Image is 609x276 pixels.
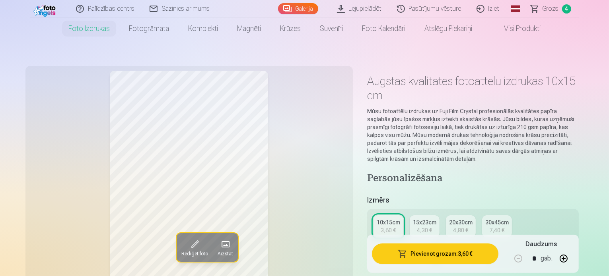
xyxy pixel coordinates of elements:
h1: Augstas kvalitātes fotoattēlu izdrukas 10x15 cm [367,74,579,102]
a: Galerija [278,3,318,14]
a: 15x23cm4,30 € [410,215,440,237]
div: 4,30 € [417,226,432,234]
span: Rediģēt foto [181,251,208,257]
button: Pievienot grozam:3,60 € [372,243,499,264]
button: Rediģēt foto [176,233,212,262]
a: Foto izdrukas [59,17,119,40]
a: Komplekti [179,17,228,40]
a: Krūzes [270,17,310,40]
a: Suvenīri [310,17,352,40]
h4: Personalizēšana [367,172,579,185]
span: 4 [562,4,571,14]
span: Grozs [543,4,559,14]
a: Foto kalendāri [352,17,415,40]
h5: Izmērs [367,195,579,206]
div: 20x30cm [449,218,473,226]
div: 3,60 € [381,226,396,234]
a: Visi produkti [482,17,550,40]
div: 7,40 € [489,226,504,234]
a: 30x45cm7,40 € [482,215,512,237]
button: Aizstāt [212,233,237,262]
a: 10x15cm3,60 € [374,215,403,237]
a: Atslēgu piekariņi [415,17,482,40]
a: Magnēti [228,17,270,40]
h5: Daudzums [525,239,557,249]
div: 30x45cm [485,218,509,226]
div: 10x15cm [377,218,400,226]
a: Fotogrāmata [119,17,179,40]
div: 4,80 € [453,226,468,234]
div: 15x23cm [413,218,436,226]
span: Aizstāt [217,251,233,257]
img: /fa1 [33,3,58,17]
div: gab. [541,249,553,268]
a: 20x30cm4,80 € [446,215,476,237]
p: Mūsu fotoattēlu izdrukas uz Fuji Film Crystal profesionālās kvalitātes papīra saglabās jūsu īpašo... [367,107,579,163]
